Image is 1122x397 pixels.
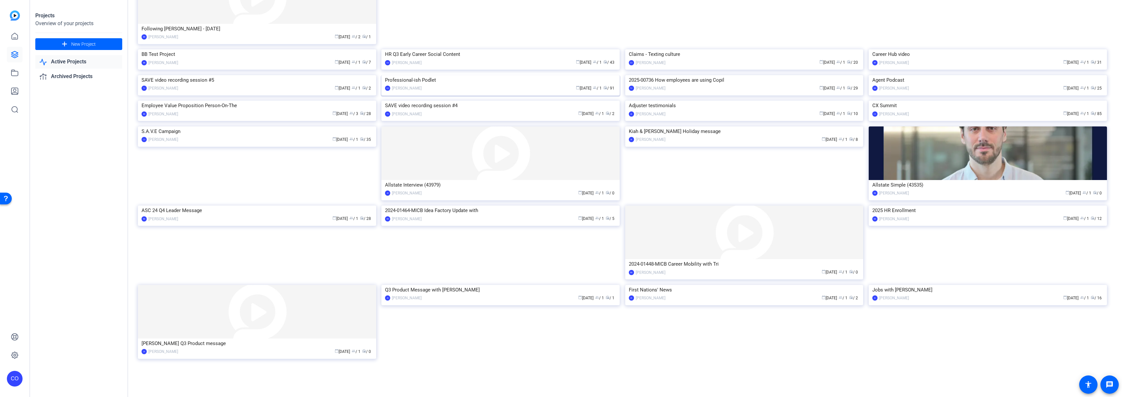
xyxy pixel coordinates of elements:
span: calendar_today [578,295,582,299]
div: 2025-00736 How employees are using Copil [629,75,860,85]
div: [PERSON_NAME] [392,295,422,301]
div: [PERSON_NAME] [392,190,422,196]
span: calendar_today [819,60,823,64]
div: Projects [35,12,122,20]
div: S.A.V.E Campaign [142,126,373,136]
mat-icon: add [60,40,69,48]
span: / 1 [352,349,360,354]
div: Professional-ish Podlet [385,75,616,85]
span: group [1082,190,1086,194]
div: BB [142,34,147,40]
div: [PERSON_NAME] [148,34,178,40]
span: calendar_today [578,190,582,194]
span: / 31 [1091,60,1102,65]
span: calendar_today [819,86,823,90]
span: calendar_today [1063,295,1067,299]
span: [DATE] [1065,191,1081,195]
span: radio [362,60,366,64]
span: radio [360,137,364,141]
span: calendar_today [578,216,582,220]
span: group [839,295,843,299]
div: First Nations' News [629,285,860,295]
span: radio [849,270,853,273]
div: [PERSON_NAME] [879,190,909,196]
span: radio [603,60,607,64]
span: / 85 [1091,111,1102,116]
div: BB [629,270,634,275]
div: [PERSON_NAME] [392,85,422,91]
span: / 1 [595,216,604,221]
div: Claims - Texting culture [629,49,860,59]
span: radio [606,216,610,220]
span: calendar_today [1063,216,1067,220]
span: calendar_today [1063,111,1067,115]
span: [DATE] [1063,60,1079,65]
span: / 3 [349,111,358,116]
div: JK [629,295,634,301]
div: [PERSON_NAME] [636,59,665,66]
span: [DATE] [578,111,594,116]
span: group [1080,86,1084,90]
div: Overview of your projects [35,20,122,27]
span: [DATE] [822,296,837,300]
span: calendar_today [332,216,336,220]
span: / 0 [362,349,371,354]
div: [PERSON_NAME] [636,85,665,91]
div: BB [872,86,878,91]
span: calendar_today [576,60,580,64]
span: calendar_today [335,60,339,64]
div: BB [142,111,147,117]
span: radio [849,137,853,141]
span: calendar_today [335,34,339,38]
span: / 2 [352,35,360,39]
span: / 1 [1080,111,1089,116]
span: / 1 [839,137,847,142]
span: group [595,216,599,220]
span: / 2 [606,111,614,116]
span: / 1 [595,191,604,195]
span: / 35 [360,137,371,142]
mat-icon: message [1106,381,1114,389]
span: / 1 [836,111,845,116]
div: TV [629,86,634,91]
span: radio [1091,111,1095,115]
span: / 12 [1091,216,1102,221]
span: group [352,349,356,353]
span: group [595,295,599,299]
div: [PERSON_NAME] [148,59,178,66]
span: / 8 [849,137,858,142]
div: [PERSON_NAME] [392,111,422,117]
span: radio [360,111,364,115]
span: calendar_today [822,295,826,299]
div: CO [7,371,23,387]
div: JK [142,349,147,354]
span: [DATE] [332,111,348,116]
div: [PERSON_NAME] [879,216,909,222]
div: SAVE video recording session #4 [385,101,616,110]
span: / 29 [847,86,858,91]
div: [PERSON_NAME] [148,111,178,117]
span: group [349,216,353,220]
span: radio [362,86,366,90]
span: / 1 [839,296,847,300]
span: radio [849,295,853,299]
div: 2024-01464-MICB Idea Factory Update with [385,206,616,215]
span: calendar_today [578,111,582,115]
div: JE [872,295,878,301]
span: [DATE] [1063,86,1079,91]
span: radio [606,111,610,115]
span: / 10 [847,111,858,116]
span: / 7 [362,60,371,65]
div: BB [385,216,390,222]
div: Following [PERSON_NAME] - [DATE] [142,24,373,34]
span: / 0 [1093,191,1102,195]
span: radio [1091,295,1095,299]
span: / 1 [606,296,614,300]
span: radio [606,190,610,194]
span: / 1 [1080,216,1089,221]
div: CO [872,111,878,117]
span: group [595,111,599,115]
span: / 28 [360,216,371,221]
div: 2024-01448-MICB Career Mobility with Tri [629,259,860,269]
span: [DATE] [1063,111,1079,116]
